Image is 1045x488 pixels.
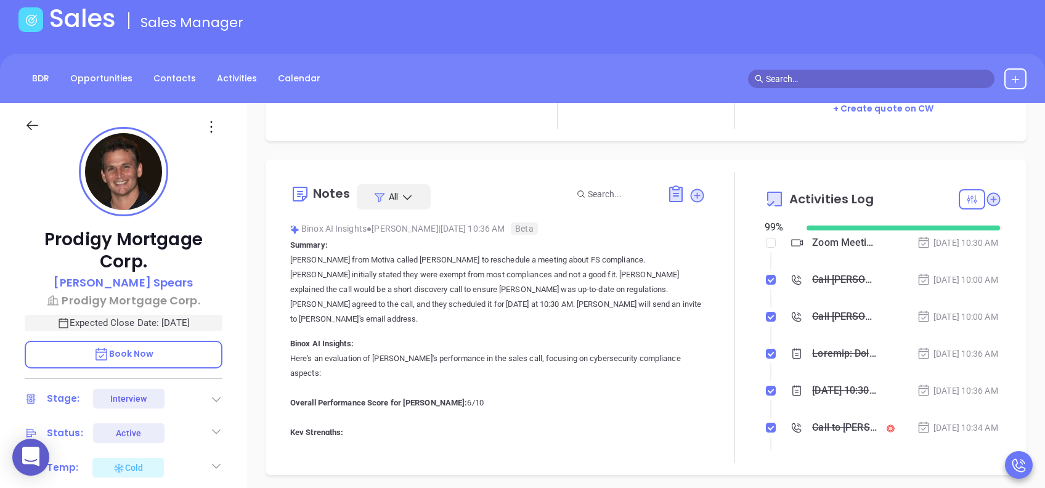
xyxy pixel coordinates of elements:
div: Binox AI Insights [PERSON_NAME] | [DATE] 10:36 AM [290,219,705,238]
b: Overall Performance Score for [PERSON_NAME]: [290,398,467,407]
div: Call [PERSON_NAME] to follow up [812,270,877,289]
p: [PERSON_NAME] Spears [54,274,193,291]
b: Summary: [290,240,328,250]
div: Call [PERSON_NAME] to follow up [812,307,877,326]
div: [DATE] 10:30 AM [917,236,998,250]
div: Loremip: Dolor sita Consec adipis Elit se doeiusmodt i utlabor etdol MA aliquaenim. Admi veniamqu... [812,344,877,363]
span: ● [367,224,372,234]
div: 99 % [765,220,792,235]
div: [DATE] 10:30 AM - 11:00 AM [812,381,877,400]
span: Book Now [94,348,154,360]
div: Call to [PERSON_NAME] [812,418,877,437]
span: search [755,75,763,83]
input: Search… [766,72,988,86]
div: [DATE] 10:00 AM [917,273,998,287]
div: Cold [113,460,143,475]
div: Temp: [47,458,79,477]
button: + Create quote on CW [829,102,938,116]
p: [PERSON_NAME] from Motiva called [PERSON_NAME] to reschedule a meeting about FS compliance. [PERS... [290,253,705,327]
input: Search... [588,187,653,201]
span: All [389,190,398,203]
b: Key Strengths: [290,428,343,437]
span: Activities Log [789,193,874,205]
p: Expected Close Date: [DATE] [25,315,222,331]
a: + Create quote on CW [833,102,934,115]
div: Active [116,423,141,443]
a: [PERSON_NAME] Spears [54,274,193,292]
img: profile-user [85,133,162,210]
a: Prodigy Mortgage Corp. [25,292,222,309]
h1: Sales [49,4,116,33]
div: [DATE] 10:36 AM [917,347,998,360]
div: Interview [110,389,147,409]
img: svg%3e [290,225,299,234]
div: Status: [47,424,83,442]
div: Stage: [47,389,80,408]
a: Contacts [146,68,203,89]
div: [DATE] 10:34 AM [917,421,998,434]
div: Zoom Meeting with [PERSON_NAME] [812,234,877,252]
a: Activities [209,68,264,89]
div: [DATE] 10:00 AM [917,310,998,323]
a: Opportunities [63,68,140,89]
a: Calendar [270,68,328,89]
span: Beta [511,222,537,235]
span: Sales Manager [140,13,243,32]
b: Binox AI Insights: [290,339,354,348]
a: BDR [25,68,57,89]
div: [DATE] 10:36 AM [917,384,998,397]
p: Prodigy Mortgage Corp. [25,229,222,273]
div: Notes [313,187,351,200]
